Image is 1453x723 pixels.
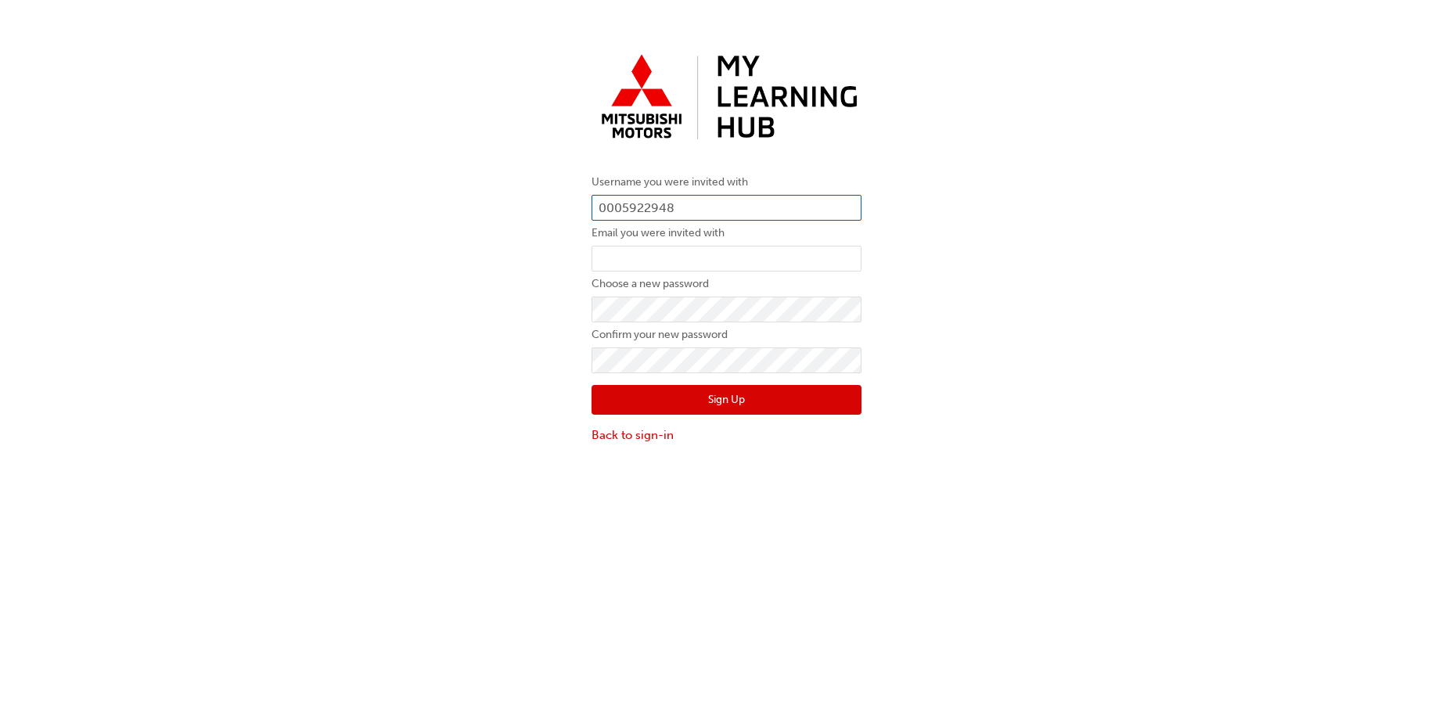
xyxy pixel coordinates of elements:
input: Username [592,195,861,221]
label: Confirm your new password [592,326,861,344]
label: Choose a new password [592,275,861,293]
img: mmal [592,47,861,149]
button: Sign Up [592,385,861,415]
a: Back to sign-in [592,426,861,444]
label: Email you were invited with [592,224,861,243]
label: Username you were invited with [592,173,861,192]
